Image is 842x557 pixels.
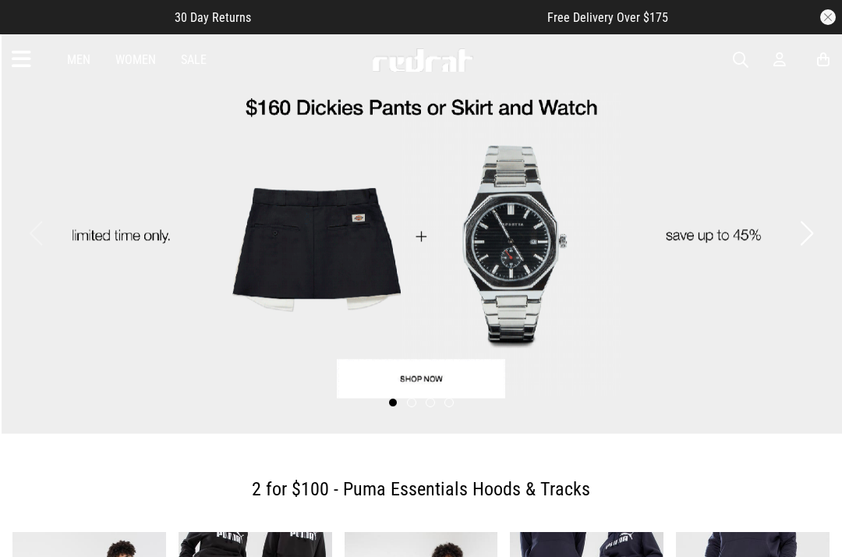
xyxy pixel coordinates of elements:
[371,48,474,72] img: Redrat logo
[181,52,207,67] a: Sale
[115,52,156,67] a: Women
[25,474,817,505] h2: 2 for $100 - Puma Essentials Hoods & Tracks
[282,9,516,25] iframe: Customer reviews powered by Trustpilot
[547,10,668,25] span: Free Delivery Over $175
[25,216,46,250] button: Previous slide
[67,52,90,67] a: Men
[796,216,817,250] button: Next slide
[175,10,251,25] span: 30 Day Returns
